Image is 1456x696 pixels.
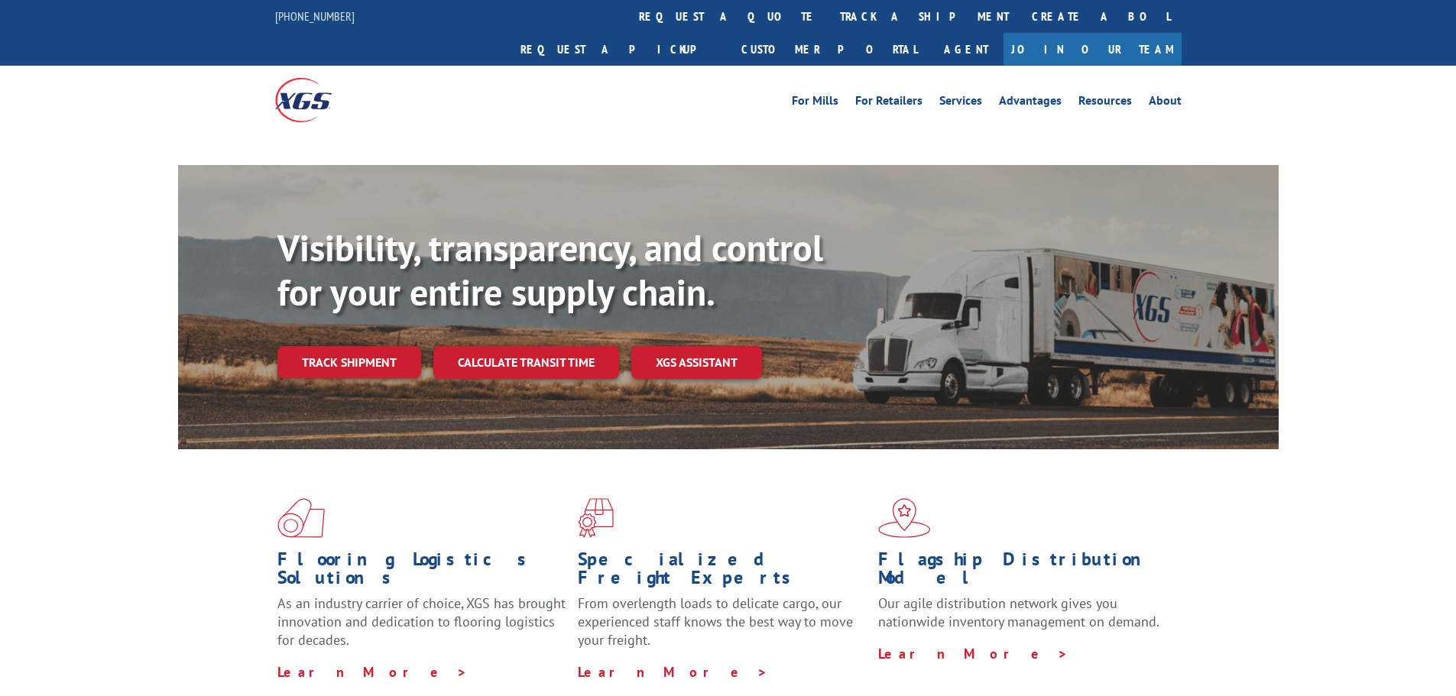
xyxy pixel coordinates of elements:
[631,346,762,379] a: XGS ASSISTANT
[878,550,1167,594] h1: Flagship Distribution Model
[277,663,468,681] a: Learn More >
[578,498,614,538] img: xgs-icon-focused-on-flooring-red
[578,594,867,662] p: From overlength loads to delicate cargo, our experienced staff knows the best way to move your fr...
[578,663,768,681] a: Learn More >
[878,594,1159,630] span: Our agile distribution network gives you nationwide inventory management on demand.
[433,346,619,379] a: Calculate transit time
[277,550,566,594] h1: Flooring Logistics Solutions
[999,95,1062,112] a: Advantages
[1149,95,1182,112] a: About
[1004,33,1182,66] a: Join Our Team
[275,8,355,24] a: [PHONE_NUMBER]
[855,95,923,112] a: For Retailers
[277,594,566,649] span: As an industry carrier of choice, XGS has brought innovation and dedication to flooring logistics...
[878,498,931,538] img: xgs-icon-flagship-distribution-model-red
[939,95,982,112] a: Services
[277,346,421,378] a: Track shipment
[578,550,867,594] h1: Specialized Freight Experts
[792,95,838,112] a: For Mills
[277,224,823,316] b: Visibility, transparency, and control for your entire supply chain.
[730,33,929,66] a: Customer Portal
[277,498,325,538] img: xgs-icon-total-supply-chain-intelligence-red
[509,33,730,66] a: Request a pickup
[878,645,1068,662] a: Learn More >
[929,33,1004,66] a: Agent
[1078,95,1132,112] a: Resources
